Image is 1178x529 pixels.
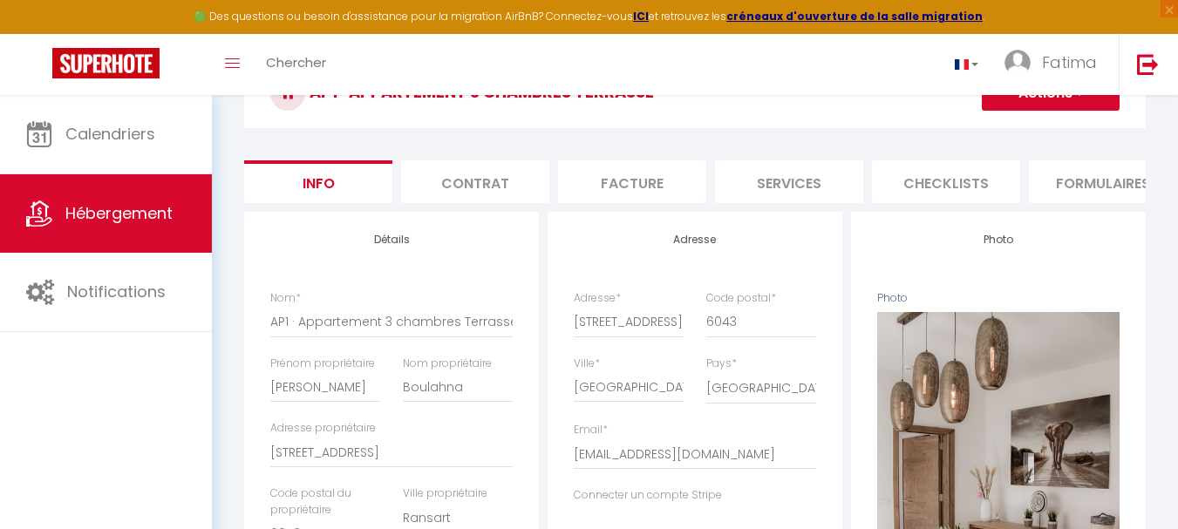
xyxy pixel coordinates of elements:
[574,487,722,504] label: Connecter un compte Stripe
[558,160,706,203] li: Facture
[65,123,155,145] span: Calendriers
[633,9,649,24] a: ICI
[65,202,173,224] span: Hébergement
[715,160,863,203] li: Services
[1137,53,1159,75] img: logout
[1042,51,1097,73] span: Fatima
[991,34,1119,95] a: ... Fatima
[1029,160,1177,203] li: Formulaires
[253,34,339,95] a: Chercher
[877,234,1120,246] h4: Photo
[872,160,1020,203] li: Checklists
[52,48,160,78] img: Super Booking
[706,356,737,372] label: Pays
[1004,50,1031,76] img: ...
[14,7,66,59] button: Ouvrir le widget de chat LiveChat
[270,356,375,372] label: Prénom propriétaire
[726,9,983,24] a: créneaux d'ouverture de la salle migration
[574,234,816,246] h4: Adresse
[270,290,301,307] label: Nom
[403,485,487,502] label: Ville propriétaire
[270,485,380,519] label: Code postal du propriétaire
[401,160,549,203] li: Contrat
[270,234,513,246] h4: Détails
[877,290,908,307] label: Photo
[270,420,376,437] label: Adresse propriétaire
[266,53,326,71] span: Chercher
[706,290,776,307] label: Code postal
[574,356,600,372] label: Ville
[67,281,166,302] span: Notifications
[574,290,621,307] label: Adresse
[574,422,608,438] label: Email
[244,160,392,203] li: Info
[403,356,492,372] label: Nom propriétaire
